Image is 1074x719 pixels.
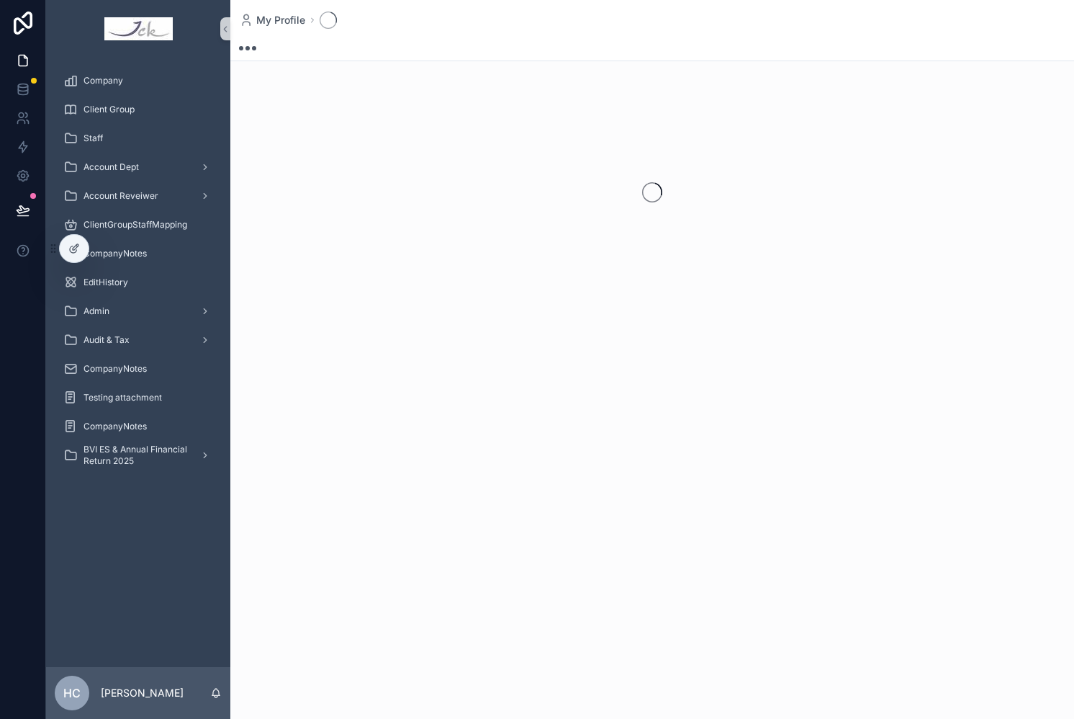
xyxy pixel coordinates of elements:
a: Testing attachment [55,385,222,411]
span: CompanyNotes [84,248,147,259]
a: Audit & Tax [55,327,222,353]
a: CompanyNotes [55,241,222,267]
a: My Profile [239,13,305,27]
a: Account Reveiwer [55,183,222,209]
a: ClientGroupStaffMapping [55,212,222,238]
span: Staff [84,133,103,144]
a: Client Group [55,97,222,122]
a: Staff [55,125,222,151]
img: App logo [104,17,173,40]
span: Audit & Tax [84,334,130,346]
span: EditHistory [84,277,128,288]
span: My Profile [256,13,305,27]
a: Admin [55,298,222,324]
span: Account Dept [84,161,139,173]
span: Company [84,75,123,86]
a: CompanyNotes [55,414,222,439]
span: ClientGroupStaffMapping [84,219,187,231]
a: CompanyNotes [55,356,222,382]
a: EditHistory [55,269,222,295]
span: BVI ES & Annual Financial Return 2025 [84,444,189,467]
span: Admin [84,305,109,317]
span: Account Reveiwer [84,190,158,202]
span: CompanyNotes [84,363,147,375]
span: Client Group [84,104,135,115]
div: scrollable content [46,58,230,487]
a: Company [55,68,222,94]
a: BVI ES & Annual Financial Return 2025 [55,442,222,468]
span: Testing attachment [84,392,162,403]
span: HC [63,684,81,702]
a: Account Dept [55,154,222,180]
span: CompanyNotes [84,421,147,432]
p: [PERSON_NAME] [101,686,184,700]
